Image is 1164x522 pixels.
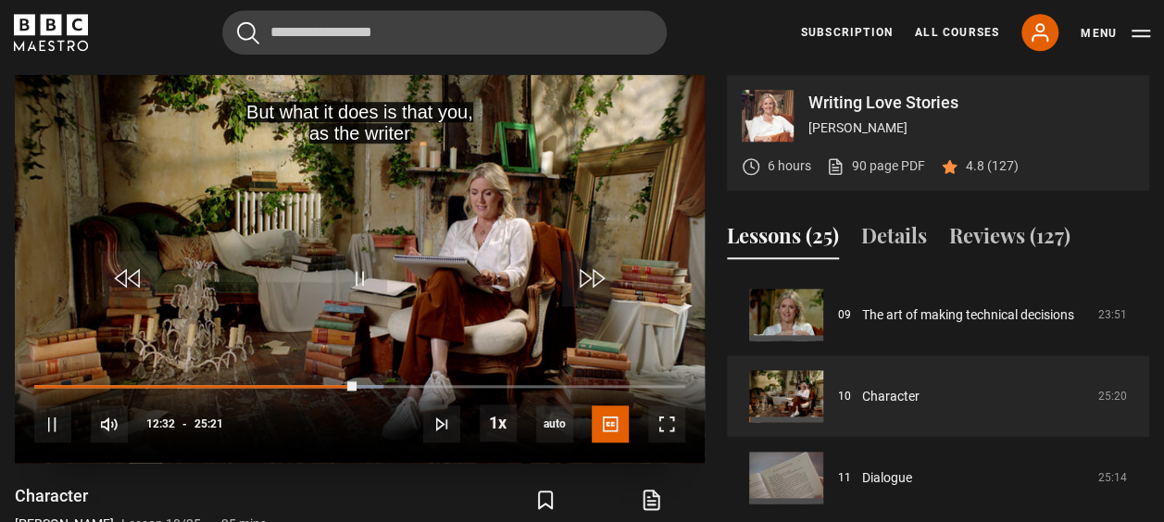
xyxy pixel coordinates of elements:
span: auto [536,405,573,442]
video-js: Video Player [15,75,705,463]
div: Current quality: 720p [536,405,573,442]
p: [PERSON_NAME] [808,118,1134,138]
svg: BBC Maestro [14,14,88,51]
button: Toggle navigation [1081,24,1150,43]
button: Reviews (127) [949,220,1070,259]
a: Dialogue [862,468,912,488]
button: Next Lesson [423,405,460,442]
a: Subscription [801,24,893,41]
span: 12:32 [146,407,175,441]
span: - [182,417,187,430]
button: Captions [592,405,629,442]
p: Writing Love Stories [808,94,1134,111]
button: Submit the search query [237,21,259,44]
a: The art of making technical decisions [862,305,1074,325]
p: 4.8 (127) [966,156,1019,176]
a: 90 page PDF [826,156,925,176]
button: Fullscreen [648,405,685,442]
div: Progress Bar [34,385,685,389]
h1: Character [15,485,267,507]
button: Lessons (25) [727,220,839,259]
a: All Courses [915,24,999,41]
span: 25:21 [194,407,223,441]
a: Character [862,387,920,406]
button: Pause [34,405,71,442]
p: 6 hours [768,156,811,176]
input: Search [222,10,667,55]
button: Playback Rate [480,404,517,441]
button: Details [861,220,927,259]
button: Mute [91,405,128,442]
